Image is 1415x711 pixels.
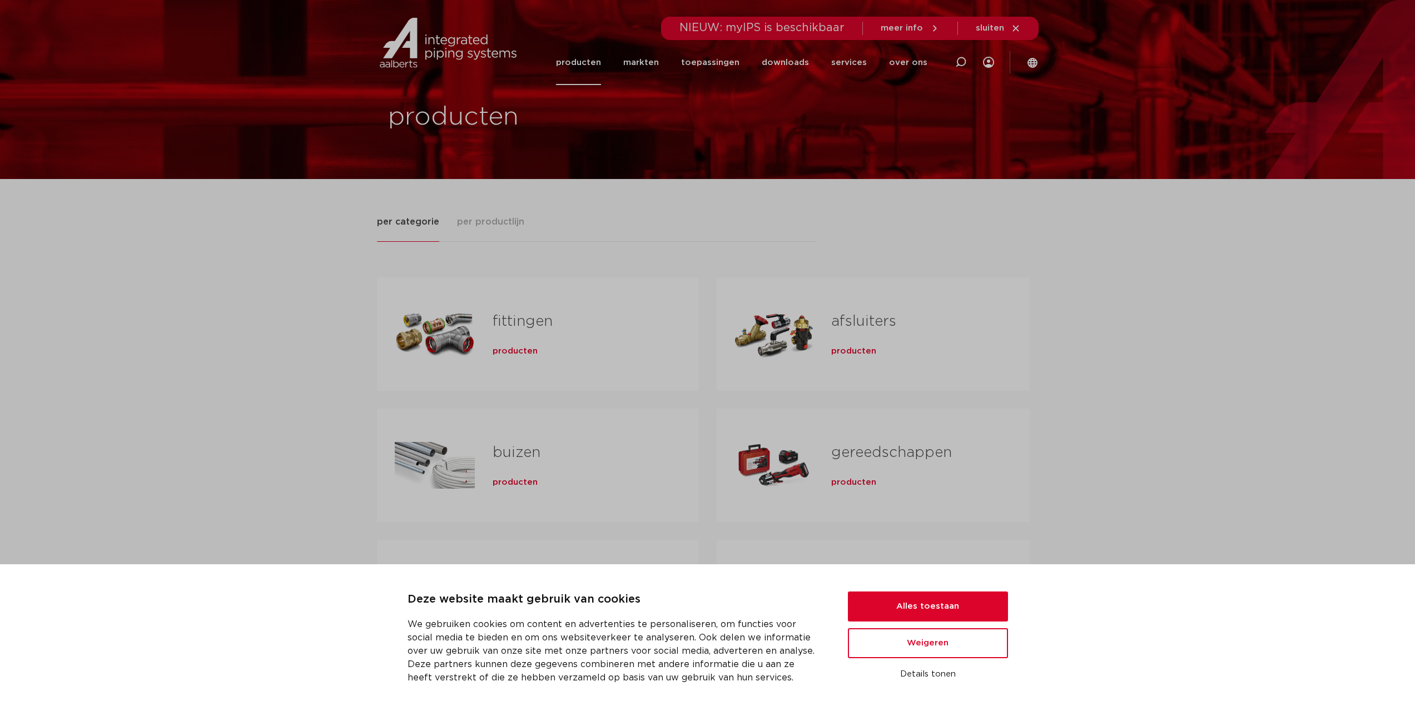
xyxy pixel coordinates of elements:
[848,591,1008,621] button: Alles toestaan
[831,445,952,460] a: gereedschappen
[408,591,821,609] p: Deze website maakt gebruik van cookies
[408,618,821,684] p: We gebruiken cookies om content en advertenties te personaliseren, om functies voor social media ...
[831,477,876,488] a: producten
[848,628,1008,658] button: Weigeren
[881,24,923,32] span: meer info
[457,215,524,228] span: per productlijn
[377,215,439,228] span: per categorie
[556,40,601,85] a: producten
[377,215,1039,671] div: Tabs. Open items met enter of spatie, sluit af met escape en navigeer met de pijltoetsen.
[881,23,940,33] a: meer info
[831,314,896,329] a: afsluiters
[679,22,845,33] span: NIEUW: myIPS is beschikbaar
[493,445,540,460] a: buizen
[493,477,538,488] a: producten
[976,23,1021,33] a: sluiten
[983,40,994,85] div: my IPS
[623,40,659,85] a: markten
[388,100,702,135] h1: producten
[831,40,867,85] a: services
[889,40,927,85] a: over ons
[762,40,809,85] a: downloads
[976,24,1004,32] span: sluiten
[556,40,927,85] nav: Menu
[848,665,1008,684] button: Details tonen
[831,346,876,357] a: producten
[493,314,553,329] a: fittingen
[681,40,739,85] a: toepassingen
[493,346,538,357] a: producten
